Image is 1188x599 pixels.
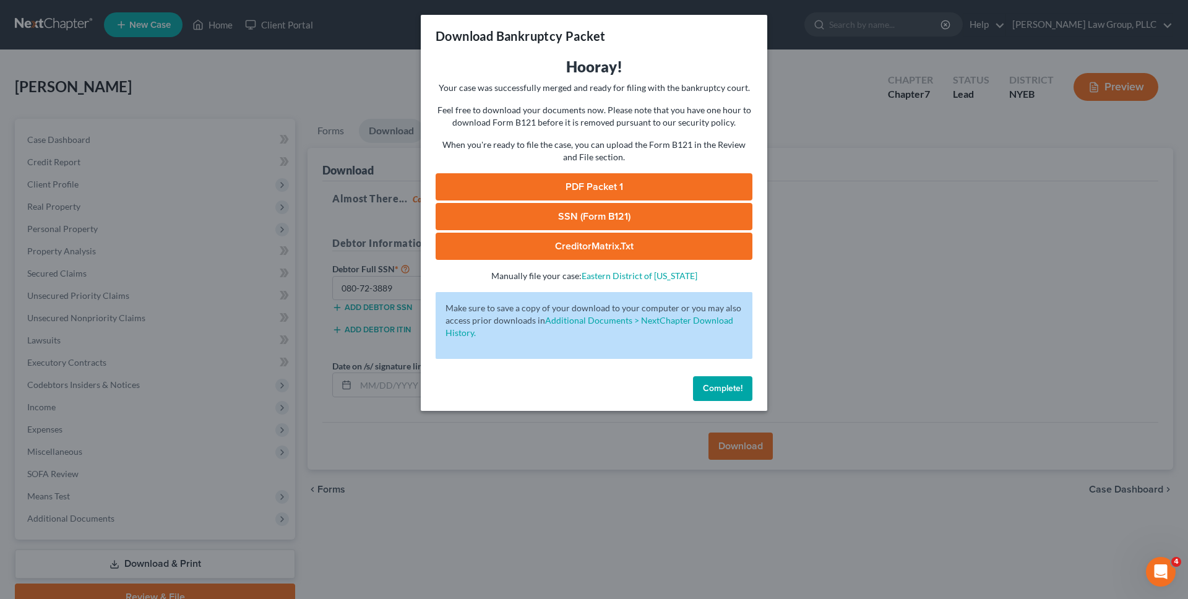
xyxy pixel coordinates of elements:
a: CreditorMatrix.txt [436,233,752,260]
span: Complete! [703,383,742,394]
h3: Hooray! [436,57,752,77]
p: Feel free to download your documents now. Please note that you have one hour to download Form B12... [436,104,752,129]
a: Eastern District of [US_STATE] [582,270,697,281]
p: When you're ready to file the case, you can upload the Form B121 in the Review and File section. [436,139,752,163]
p: Your case was successfully merged and ready for filing with the bankruptcy court. [436,82,752,94]
p: Make sure to save a copy of your download to your computer or you may also access prior downloads in [445,302,742,339]
iframe: Intercom live chat [1146,557,1176,587]
span: 4 [1171,557,1181,567]
a: SSN (Form B121) [436,203,752,230]
a: Additional Documents > NextChapter Download History. [445,315,733,338]
p: Manually file your case: [436,270,752,282]
h3: Download Bankruptcy Packet [436,27,605,45]
a: PDF Packet 1 [436,173,752,200]
button: Complete! [693,376,752,401]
